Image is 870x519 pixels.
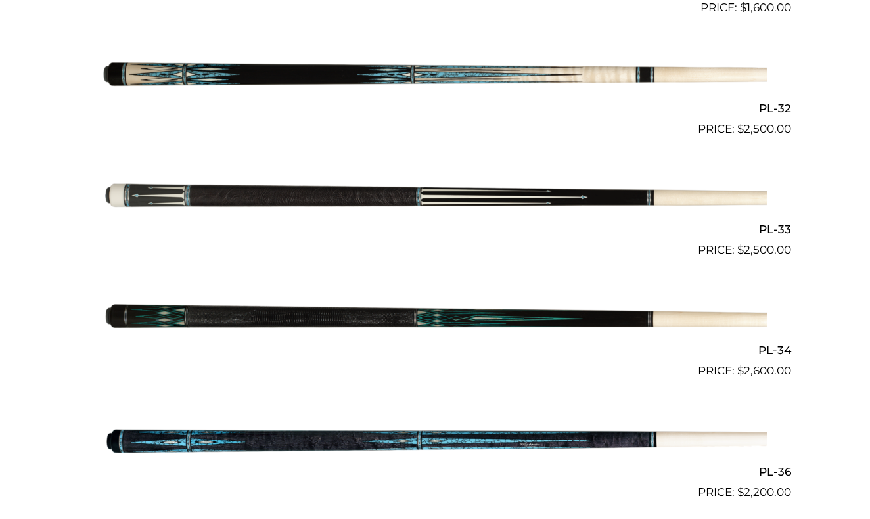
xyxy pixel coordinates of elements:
span: $ [737,122,744,135]
span: $ [737,485,744,499]
span: $ [740,1,746,14]
span: $ [737,243,744,256]
bdi: 2,200.00 [737,485,791,499]
a: PL-32 $2,500.00 [79,22,791,137]
bdi: 2,600.00 [737,364,791,377]
img: PL-34 [103,264,767,374]
a: PL-34 $2,600.00 [79,264,791,380]
bdi: 2,500.00 [737,122,791,135]
img: PL-33 [103,143,767,254]
bdi: 1,600.00 [740,1,791,14]
a: PL-36 $2,200.00 [79,385,791,501]
span: $ [737,364,744,377]
img: PL-36 [103,385,767,495]
h2: PL-33 [79,217,791,242]
img: PL-32 [103,22,767,132]
a: PL-33 $2,500.00 [79,143,791,259]
h2: PL-34 [79,338,791,363]
h2: PL-32 [79,96,791,120]
bdi: 2,500.00 [737,243,791,256]
h2: PL-36 [79,459,791,484]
